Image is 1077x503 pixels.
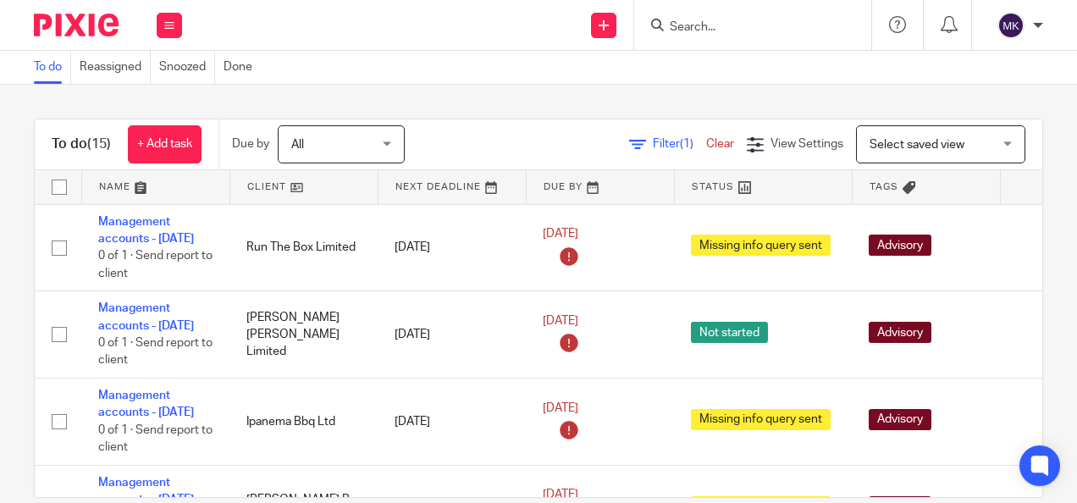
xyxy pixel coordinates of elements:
[869,235,931,256] span: Advisory
[543,315,578,327] span: [DATE]
[691,322,768,343] span: Not started
[87,137,111,151] span: (15)
[229,379,378,466] td: Ipanema Bbq Ltd
[653,138,706,150] span: Filter
[34,14,119,36] img: Pixie
[543,228,578,240] span: [DATE]
[691,409,831,430] span: Missing info query sent
[128,125,202,163] a: + Add task
[229,291,378,379] td: [PERSON_NAME] [PERSON_NAME] Limited
[680,138,693,150] span: (1)
[80,51,151,84] a: Reassigned
[770,138,843,150] span: View Settings
[98,337,213,367] span: 0 of 1 · Send report to client
[543,402,578,414] span: [DATE]
[378,379,526,466] td: [DATE]
[224,51,261,84] a: Done
[98,390,194,418] a: Management accounts - [DATE]
[34,51,71,84] a: To do
[691,235,831,256] span: Missing info query sent
[378,204,526,291] td: [DATE]
[869,322,931,343] span: Advisory
[870,182,898,191] span: Tags
[229,204,378,291] td: Run The Box Limited
[870,139,964,151] span: Select saved view
[98,424,213,454] span: 0 of 1 · Send report to client
[378,291,526,379] td: [DATE]
[291,139,304,151] span: All
[543,489,578,501] span: [DATE]
[98,302,194,331] a: Management accounts - [DATE]
[668,20,820,36] input: Search
[997,12,1025,39] img: svg%3E
[159,51,215,84] a: Snoozed
[706,138,734,150] a: Clear
[52,135,111,153] h1: To do
[232,135,269,152] p: Due by
[98,250,213,279] span: 0 of 1 · Send report to client
[869,409,931,430] span: Advisory
[98,216,194,245] a: Management accounts - [DATE]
